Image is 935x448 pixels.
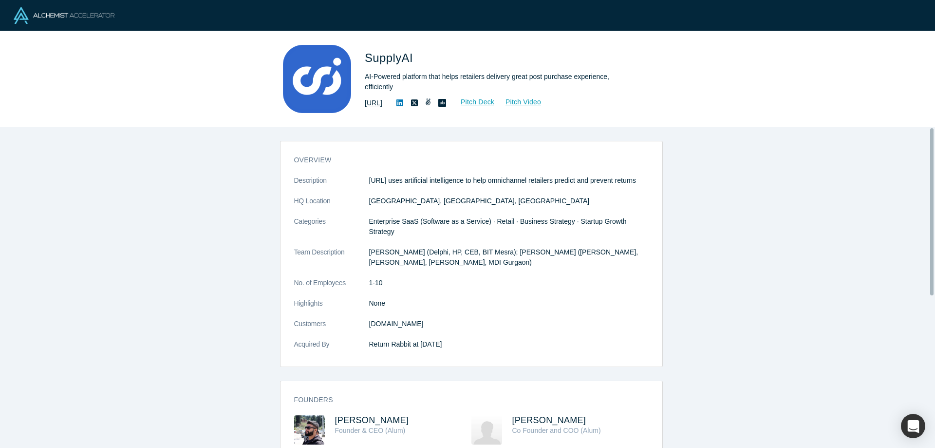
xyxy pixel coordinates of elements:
a: [PERSON_NAME] [512,415,586,425]
dt: HQ Location [294,196,369,216]
a: [PERSON_NAME] [335,415,409,425]
span: Co Founder and COO (Alum) [512,427,601,434]
img: SupplyAI's Logo [283,45,351,113]
dd: [GEOGRAPHIC_DATA], [GEOGRAPHIC_DATA], [GEOGRAPHIC_DATA] [369,196,649,206]
dt: No. of Employees [294,278,369,298]
h3: overview [294,155,635,165]
img: Karthik Sridhar's Profile Image [294,415,325,445]
dt: Categories [294,216,369,247]
dt: Description [294,175,369,196]
dt: Acquired By [294,339,369,360]
span: Enterprise SaaS (Software as a Service) · Retail · Business Strategy · Startup Growth Strategy [369,217,627,235]
dt: Team Description [294,247,369,278]
h3: Founders [294,395,635,405]
a: Pitch Video [495,97,542,108]
p: [PERSON_NAME] (Delphi, HP, CEB, BIT Mesra); [PERSON_NAME] ([PERSON_NAME], [PERSON_NAME], [PERSON_... [369,247,649,268]
p: None [369,298,649,309]
dd: 1-10 [369,278,649,288]
a: [URL] [365,98,382,108]
span: Founder & CEO (Alum) [335,427,406,434]
dd: Return Rabbit at [DATE] [369,339,649,350]
dt: Highlights [294,298,369,319]
dt: Customers [294,319,369,339]
dd: [DOMAIN_NAME] [369,319,649,329]
span: SupplyAI [365,51,416,64]
div: AI-Powered platform that helps retailers delivery great post purchase experience, efficiently [365,72,637,92]
p: [URL] uses artificial intelligence to help omnichannel retailers predict and prevent returns [369,175,649,186]
img: Alchemist Logo [14,7,114,24]
a: Pitch Deck [450,97,495,108]
img: Gurudatt Bhobe's Profile Image [471,415,502,445]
